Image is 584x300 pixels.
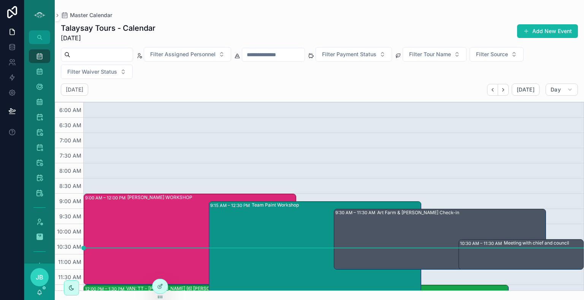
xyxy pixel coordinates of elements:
button: Back [487,84,498,96]
span: 10:00 AM [55,228,83,235]
span: [DATE] [61,33,156,43]
span: 9:30 AM [57,213,83,219]
div: Meeting with chief and council [504,240,569,246]
span: 8:00 AM [57,167,83,174]
div: 10:30 AM – 11:30 AM [460,240,504,247]
span: [DATE] [517,86,535,93]
button: Next [498,84,509,96]
span: 7:00 AM [58,137,83,144]
div: [PERSON_NAME] WORKSHOP [127,194,192,201]
button: Select Button [144,47,231,62]
span: Filter Payment Status [322,51,376,58]
div: VAN: TT - [PERSON_NAME] (6) [PERSON_NAME], TW:IBRT-DWPR [126,286,267,292]
h1: Talaysay Tours - Calendar [61,23,156,33]
h2: [DATE] [66,86,83,93]
span: 12:00 PM [56,289,83,295]
div: 9:00 AM – 12:00 PM [85,194,127,202]
div: 9:30 AM – 11:30 AMArt Farm & [PERSON_NAME] Check-in [334,209,546,269]
span: JB [36,273,43,282]
span: Master Calendar [70,11,112,19]
button: Add New Event [517,24,578,38]
div: 9:00 AM – 12:00 PM[PERSON_NAME] WORKSHOP [84,194,296,284]
span: 8:30 AM [57,183,83,189]
span: Filter Waiver Status [67,68,117,76]
div: 10:30 AM – 11:30 AMMeeting with chief and council [459,240,583,269]
span: 11:00 AM [56,259,83,265]
div: scrollable content [24,44,55,264]
img: App logo [33,9,46,21]
span: 6:00 AM [57,107,83,113]
span: 11:30 AM [56,274,83,280]
span: 9:00 AM [57,198,83,204]
button: Select Button [316,47,392,62]
div: 12:00 PM – 1:30 PM [85,285,126,293]
span: Day [551,86,561,93]
span: 6:30 AM [57,122,83,128]
div: 9:15 AM – 12:30 PM [210,202,252,209]
div: Team Paint Workshop [252,202,299,208]
div: 9:15 AM – 12:30 PMTeam Paint Workshop [209,202,421,300]
button: Day [546,84,578,96]
div: 9:30 AM – 11:30 AM [335,209,377,216]
span: Filter Tour Name [409,51,451,58]
a: Master Calendar [61,11,112,19]
button: [DATE] [512,84,540,96]
span: Filter Source [476,51,508,58]
button: Select Button [61,65,133,79]
span: 7:30 AM [58,152,83,159]
button: Select Button [470,47,524,62]
span: 10:30 AM [55,243,83,250]
span: Filter Assigned Personnel [150,51,216,58]
div: Art Farm & [PERSON_NAME] Check-in [377,210,459,216]
button: Select Button [403,47,467,62]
